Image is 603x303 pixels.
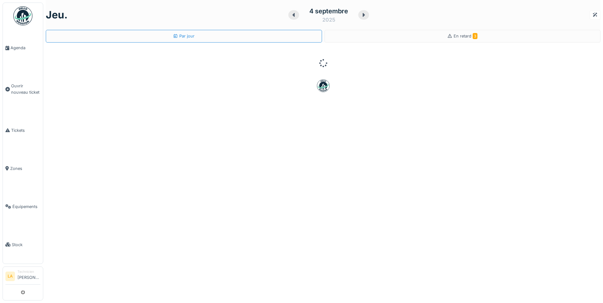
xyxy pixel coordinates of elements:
span: Tickets [11,127,40,133]
li: LA [5,272,15,281]
img: badge-BVDL4wpA.svg [317,79,330,92]
li: [PERSON_NAME] [17,269,40,283]
a: Ouvrir nouveau ticket [3,67,43,111]
a: Tickets [3,111,43,149]
span: Équipements [12,204,40,210]
a: Agenda [3,29,43,67]
a: Stock [3,226,43,264]
div: 4 septembre [309,6,348,16]
span: Agenda [10,45,40,51]
img: Badge_color-CXgf-gQk.svg [13,6,32,25]
span: En retard [454,34,477,38]
a: Équipements [3,187,43,226]
div: Par jour [173,33,195,39]
div: 2025 [322,16,335,24]
div: Technicien [17,269,40,274]
h1: jeu. [46,9,68,21]
span: Zones [10,165,40,172]
a: Zones [3,149,43,187]
a: LA Technicien[PERSON_NAME] [5,269,40,285]
span: 3 [473,33,477,39]
span: Ouvrir nouveau ticket [11,83,40,95]
span: Stock [12,242,40,248]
